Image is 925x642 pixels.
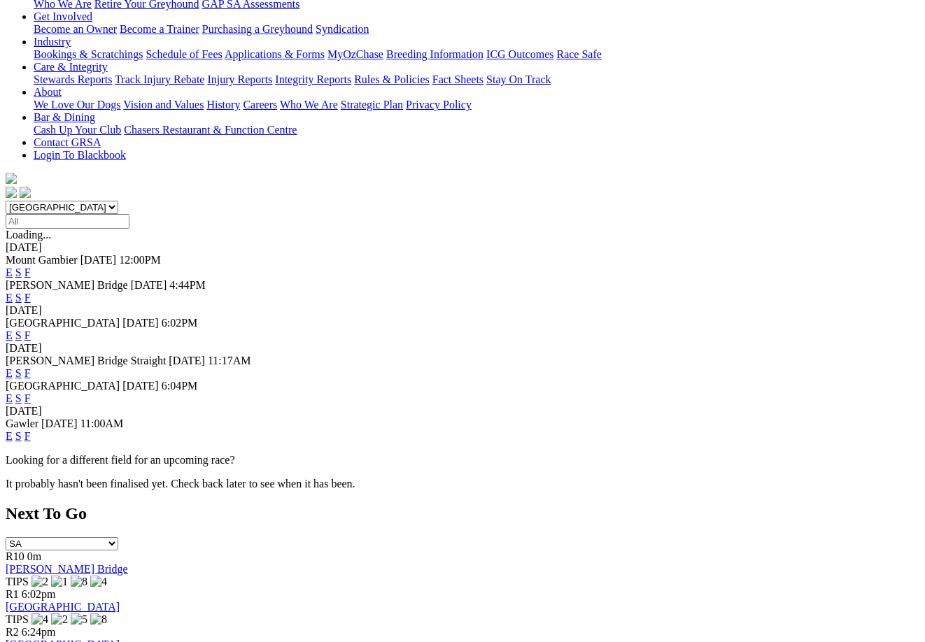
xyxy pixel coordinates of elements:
span: [GEOGRAPHIC_DATA] [6,380,120,392]
a: [PERSON_NAME] Bridge [6,563,128,575]
div: About [34,99,919,111]
a: Strategic Plan [341,99,403,110]
a: S [15,367,22,379]
a: Schedule of Fees [146,48,222,60]
a: Bar & Dining [34,111,95,123]
a: E [6,392,13,404]
a: Stay On Track [486,73,551,85]
a: Get Involved [34,10,92,22]
a: We Love Our Dogs [34,99,120,110]
a: Login To Blackbook [34,149,126,161]
a: MyOzChase [327,48,383,60]
span: [PERSON_NAME] Bridge [6,279,128,291]
a: S [15,266,22,278]
span: [DATE] [41,418,78,429]
a: Industry [34,36,71,48]
span: R2 [6,626,19,638]
img: 4 [90,576,107,588]
span: 11:17AM [208,355,251,366]
a: Become a Trainer [120,23,199,35]
a: Applications & Forms [225,48,325,60]
a: F [24,430,31,442]
span: [PERSON_NAME] Bridge Straight [6,355,166,366]
img: 1 [51,576,68,588]
a: Who We Are [280,99,338,110]
a: E [6,266,13,278]
span: TIPS [6,613,29,625]
a: S [15,392,22,404]
span: 0m [27,550,41,562]
a: Purchasing a Greyhound [202,23,313,35]
span: Gawler [6,418,38,429]
span: [DATE] [122,380,159,392]
a: Track Injury Rebate [115,73,204,85]
span: [DATE] [80,254,117,266]
a: Race Safe [556,48,601,60]
a: Syndication [316,23,369,35]
div: Industry [34,48,919,61]
span: 4:44PM [169,279,206,291]
input: Select date [6,214,129,229]
a: E [6,430,13,442]
a: History [206,99,240,110]
a: F [24,367,31,379]
img: 5 [71,613,87,626]
div: [DATE] [6,241,919,254]
a: Rules & Policies [354,73,430,85]
a: Bookings & Scratchings [34,48,143,60]
img: 8 [90,613,107,626]
a: Stewards Reports [34,73,112,85]
h2: Next To Go [6,504,919,523]
span: TIPS [6,576,29,587]
img: 2 [51,613,68,626]
span: [DATE] [122,317,159,329]
span: [DATE] [169,355,205,366]
a: Cash Up Your Club [34,124,121,136]
a: Privacy Policy [406,99,472,110]
a: F [24,266,31,278]
a: Contact GRSA [34,136,101,148]
img: 8 [71,576,87,588]
span: 11:00AM [80,418,124,429]
a: F [24,292,31,304]
a: F [24,392,31,404]
div: Care & Integrity [34,73,919,86]
a: Careers [243,99,277,110]
img: logo-grsa-white.png [6,173,17,184]
a: F [24,329,31,341]
a: E [6,292,13,304]
span: 12:00PM [119,254,161,266]
img: 2 [31,576,48,588]
a: Vision and Values [123,99,204,110]
span: Mount Gambier [6,254,78,266]
div: Bar & Dining [34,124,919,136]
a: Become an Owner [34,23,117,35]
span: 6:02pm [22,588,56,600]
span: [GEOGRAPHIC_DATA] [6,317,120,329]
a: [GEOGRAPHIC_DATA] [6,601,120,613]
a: Fact Sheets [432,73,483,85]
a: S [15,329,22,341]
span: R1 [6,588,19,600]
a: Chasers Restaurant & Function Centre [124,124,297,136]
div: [DATE] [6,304,919,317]
partial: It probably hasn't been finalised yet. Check back later to see when it has been. [6,478,355,490]
a: S [15,430,22,442]
img: facebook.svg [6,187,17,198]
img: 4 [31,613,48,626]
a: Integrity Reports [275,73,351,85]
a: Care & Integrity [34,61,108,73]
a: E [6,367,13,379]
a: S [15,292,22,304]
span: 6:02PM [162,317,198,329]
div: [DATE] [6,342,919,355]
span: R10 [6,550,24,562]
a: ICG Outcomes [486,48,553,60]
a: Breeding Information [386,48,483,60]
span: [DATE] [131,279,167,291]
a: E [6,329,13,341]
div: Get Involved [34,23,919,36]
a: Injury Reports [207,73,272,85]
span: Loading... [6,229,51,241]
span: 6:04PM [162,380,198,392]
